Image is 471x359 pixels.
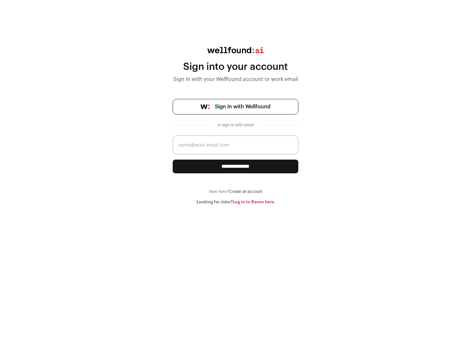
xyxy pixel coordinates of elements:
[173,75,298,83] div: Sign in with your Wellfound account or work email
[215,122,256,128] div: or sign in with email
[173,61,298,73] div: Sign into your account
[173,199,298,205] div: Looking for Jobs?
[173,189,298,194] div: New here?
[233,200,274,204] a: Log in to Raven here
[229,190,262,194] a: Create an account
[201,104,210,109] img: wellfound-symbol-flush-black-fb3c872781a75f747ccb3a119075da62bfe97bd399995f84a933054e44a575c4.png
[215,103,270,111] span: Sign in with Wellfound
[173,99,298,115] a: Sign in with Wellfound
[207,47,264,53] img: wellfound:ai
[173,135,298,154] input: name@work-email.com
